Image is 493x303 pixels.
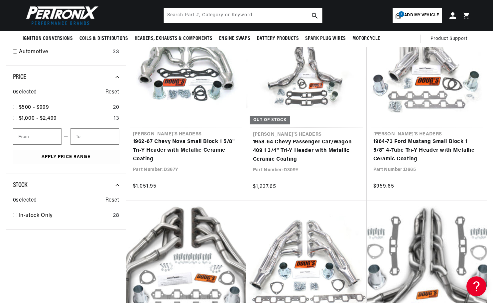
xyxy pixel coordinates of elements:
[19,116,57,121] span: $1,000 - $2,499
[216,31,254,47] summary: Engine Swaps
[105,88,119,97] span: Reset
[133,138,240,163] a: 1962-67 Chevy Nova Small Block 1 5/8" Tri-Y Header with Metallic Ceramic Coating
[19,212,111,220] a: In-stock Only
[308,8,322,23] button: search button
[431,35,467,43] span: Product Support
[393,8,442,23] a: 1Add my vehicle
[257,35,299,42] span: Battery Products
[352,35,380,42] span: Motorcycle
[114,114,119,123] div: 13
[113,212,119,220] div: 28
[399,11,404,17] span: 1
[19,105,49,110] span: $500 - $999
[13,88,37,97] span: 0 selected
[23,4,99,27] img: Pertronix
[113,103,119,112] div: 20
[13,182,27,189] span: Stock
[13,128,62,145] input: From
[431,31,471,47] summary: Product Support
[131,31,216,47] summary: Headers, Exhausts & Components
[19,48,110,57] a: Automotive
[305,35,346,42] span: Spark Plug Wires
[253,138,360,164] a: 1958-64 Chevy Passenger Car/Wagon 409 1 3/4" Tri-Y Header with Metallic Ceramic Coating
[105,196,119,205] span: Reset
[219,35,250,42] span: Engine Swaps
[113,48,119,57] div: 33
[404,12,439,19] span: Add my vehicle
[13,74,26,80] span: Price
[13,196,37,205] span: 0 selected
[23,31,76,47] summary: Ignition Conversions
[79,35,128,42] span: Coils & Distributors
[349,31,384,47] summary: Motorcycle
[373,138,480,163] a: 1964-73 Ford Mustang Small Block 1 5/8" 4-Tube Tri-Y Header with Metallic Ceramic Coating
[13,150,119,165] button: Apply Price Range
[63,132,68,141] span: —
[76,31,131,47] summary: Coils & Distributors
[23,35,73,42] span: Ignition Conversions
[254,31,302,47] summary: Battery Products
[302,31,349,47] summary: Spark Plug Wires
[164,8,322,23] input: Search Part #, Category or Keyword
[70,128,119,145] input: To
[135,35,212,42] span: Headers, Exhausts & Components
